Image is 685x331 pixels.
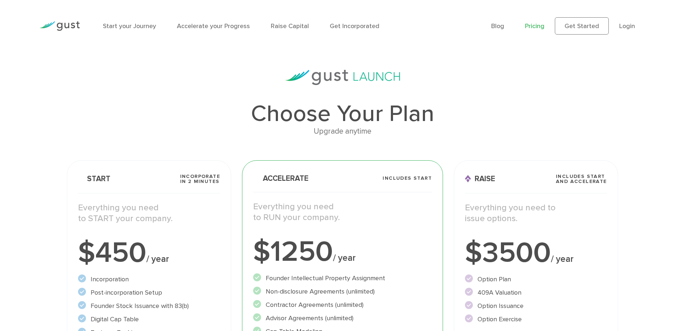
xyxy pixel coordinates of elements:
[78,175,110,183] span: Start
[465,175,495,183] span: Raise
[253,273,432,283] li: Founder Intellectual Property Assignment
[333,252,356,263] span: / year
[465,301,607,311] li: Option Issuance
[551,254,574,264] span: / year
[619,22,635,30] a: Login
[78,288,220,298] li: Post-incorporation Setup
[78,314,220,324] li: Digital Cap Table
[253,201,432,223] p: Everything you need to RUN your company.
[253,287,432,296] li: Non-disclosure Agreements (unlimited)
[465,288,607,298] li: 409A Valuation
[67,102,618,125] h1: Choose Your Plan
[465,175,471,183] img: Raise Icon
[78,301,220,311] li: Founder Stock Issuance with 83(b)
[253,300,432,310] li: Contractor Agreements (unlimited)
[465,202,607,224] p: Everything you need to issue options.
[146,254,169,264] span: / year
[103,22,156,30] a: Start your Journey
[525,22,544,30] a: Pricing
[465,238,607,267] div: $3500
[180,174,220,184] span: Incorporate in 2 Minutes
[253,237,432,266] div: $1250
[555,17,609,35] a: Get Started
[465,314,607,324] li: Option Exercise
[78,274,220,284] li: Incorporation
[253,175,309,182] span: Accelerate
[285,70,400,85] img: gust-launch-logos.svg
[177,22,250,30] a: Accelerate your Progress
[465,274,607,284] li: Option Plan
[271,22,309,30] a: Raise Capital
[40,21,80,31] img: Gust Logo
[78,238,220,267] div: $450
[491,22,504,30] a: Blog
[383,176,432,181] span: Includes START
[556,174,607,184] span: Includes START and ACCELERATE
[253,313,432,323] li: Advisor Agreements (unlimited)
[330,22,379,30] a: Get Incorporated
[67,125,618,138] div: Upgrade anytime
[78,202,220,224] p: Everything you need to START your company.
